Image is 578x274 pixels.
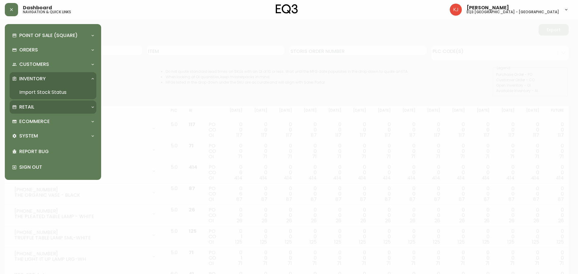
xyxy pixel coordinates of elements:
div: Ecommerce [10,115,96,128]
span: Dashboard [23,5,52,10]
img: logo [276,4,298,14]
h5: eq3 [GEOGRAPHIC_DATA] - [GEOGRAPHIC_DATA] [467,10,559,14]
p: Orders [19,47,38,53]
p: System [19,133,38,139]
div: Report Bug [10,144,96,159]
h5: navigation & quick links [23,10,71,14]
p: Sign Out [19,164,94,171]
a: Import Stock Status [10,85,96,99]
div: Retail [10,100,96,114]
p: Point of Sale (Square) [19,32,78,39]
div: Orders [10,43,96,57]
p: Ecommerce [19,118,50,125]
p: Inventory [19,75,46,82]
p: Customers [19,61,49,68]
p: Report Bug [19,148,94,155]
span: [PERSON_NAME] [467,5,509,10]
div: Customers [10,58,96,71]
p: Retail [19,104,34,110]
div: Point of Sale (Square) [10,29,96,42]
div: Inventory [10,72,96,85]
img: 24a625d34e264d2520941288c4a55f8e [450,4,462,16]
div: System [10,129,96,143]
div: Sign Out [10,159,96,175]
